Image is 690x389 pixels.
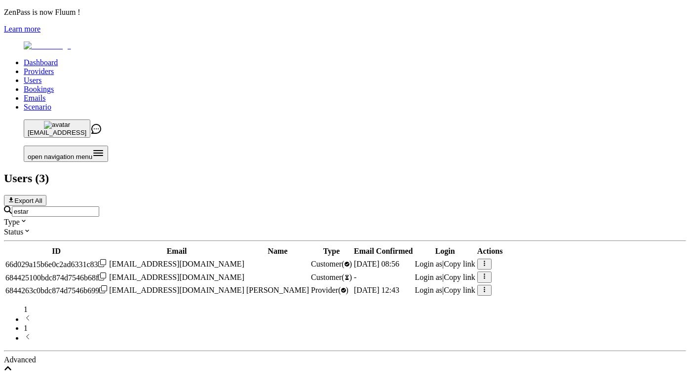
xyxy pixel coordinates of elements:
a: Scenario [24,103,51,111]
span: [EMAIL_ADDRESS] [28,129,86,136]
img: Fluum Logo [24,41,71,50]
th: ID [5,246,108,256]
a: Users [24,76,41,84]
div: | [415,286,475,295]
li: pagination item 1 active [24,324,686,333]
a: Providers [24,67,54,76]
div: Status [4,227,686,236]
th: Email [109,246,245,256]
span: [EMAIL_ADDRESS][DOMAIN_NAME] [109,286,244,294]
div: Type [4,217,686,227]
span: validated [311,260,352,268]
span: Login as [415,273,443,281]
button: avatar[EMAIL_ADDRESS] [24,119,90,138]
th: Email Confirmed [353,246,414,256]
span: [EMAIL_ADDRESS][DOMAIN_NAME] [109,260,244,268]
a: Bookings [24,85,54,93]
div: Click to copy [5,259,107,269]
button: Open menu [24,146,108,162]
span: Copy link [444,273,475,281]
span: open navigation menu [28,153,92,160]
button: Export All [4,195,46,206]
span: [DATE] 08:56 [354,260,399,268]
span: [PERSON_NAME] [246,286,309,294]
th: Type [310,246,352,256]
li: next page button [24,333,686,343]
span: Advanced [4,355,36,364]
a: Learn more [4,25,40,33]
input: Search by email [12,206,99,217]
th: Login [415,246,476,256]
span: 1 [24,305,28,313]
th: Name [246,246,309,256]
p: ZenPass is now Fluum ! [4,8,686,17]
li: previous page button [24,314,686,324]
a: Emails [24,94,45,102]
a: Dashboard [24,58,58,67]
nav: pagination navigation [4,305,686,343]
span: Copy link [444,260,475,268]
span: Login as [415,286,443,294]
div: Click to copy [5,285,107,295]
span: [EMAIL_ADDRESS][DOMAIN_NAME] [109,273,244,281]
span: [DATE] 12:43 [354,286,399,294]
div: | [415,260,475,269]
span: - [354,273,356,281]
span: Login as [415,260,443,268]
img: avatar [44,121,70,129]
h2: Users ( 3 ) [4,172,686,185]
span: validated [311,286,348,294]
div: Click to copy [5,272,107,282]
span: Copy link [444,286,475,294]
th: Actions [477,246,503,256]
span: Customer ( ) [311,273,352,281]
div: | [415,273,475,282]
